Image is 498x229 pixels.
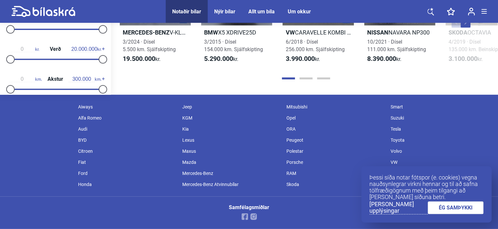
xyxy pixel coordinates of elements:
[387,135,491,146] div: Toyota
[369,174,483,200] p: Þessi síða notar fótspor (e. cookies) vegna nauðsynlegrar virkni hennar og til að safna tölfræðig...
[123,55,155,63] b: 19.500.000
[46,77,65,82] span: Akstur
[75,135,179,146] div: BYD
[285,39,344,52] span: 6/2018 · Dísel 256.000 km. Sjálfskipting
[123,55,160,63] span: kr.
[75,179,179,190] div: Honda
[285,29,295,36] b: VW
[285,55,320,63] span: kr.
[317,78,330,79] button: Page 3
[204,29,218,36] b: BMW
[449,55,477,63] b: 3.100.000
[75,168,179,179] div: Ford
[283,29,353,36] h2: CARAVELLE KOMBI 4MOTION
[179,168,283,179] div: Mercedes-Benz
[283,101,387,112] div: Mitsubishi
[75,157,179,168] div: Fiat
[179,146,283,157] div: Maxus
[283,168,387,179] div: RAM
[214,8,235,15] a: Nýir bílar
[204,55,238,63] span: kr.
[367,29,388,36] b: Nissan
[120,29,191,36] h2: V-KLASSE POWER
[71,46,102,52] span: kr.
[283,179,387,190] div: Skoda
[367,55,396,63] b: 8.390.000
[75,112,179,123] div: Alfa Romeo
[283,157,387,168] div: Porsche
[123,39,176,52] span: 3/2024 · Dísel 5.500 km. Sjálfskipting
[369,201,428,214] a: [PERSON_NAME] upplýsingar
[288,8,311,15] a: Um okkur
[387,101,491,112] div: Smart
[367,55,401,63] span: kr.
[449,55,483,63] span: kr.
[387,123,491,135] div: Tesla
[69,76,102,82] span: km.
[179,179,283,190] div: Mercedes-Benz Atvinnubílar
[282,78,295,79] button: Page 1
[204,55,233,63] b: 5.290.000
[201,29,272,36] h2: X5 XDRIVE25D
[48,47,62,52] span: Verð
[364,29,435,36] h2: NAVARA NP300
[387,146,491,157] div: Volvo
[387,112,491,123] div: Suzuki
[229,205,269,210] div: Samfélagsmiðlar
[172,8,201,15] a: Notaðir bílar
[179,157,283,168] div: Mazda
[123,29,170,36] b: Mercedes-Benz
[283,112,387,123] div: Opel
[428,201,484,214] a: ÉG SAMÞYKKI
[387,157,491,168] div: VW
[285,55,314,63] b: 3.990.000
[75,146,179,157] div: Citroen
[9,46,39,52] span: kr.
[75,123,179,135] div: Audi
[179,101,283,112] div: Jeep
[468,7,475,16] img: user-login.svg
[299,78,312,79] button: Page 2
[283,123,387,135] div: ORA
[248,8,275,15] a: Allt um bíla
[179,135,283,146] div: Lexus
[283,135,387,146] div: Peugeot
[179,123,283,135] div: Kia
[204,39,263,52] span: 3/2015 · Dísel 154.000 km. Sjálfskipting
[75,101,179,112] div: Aiways
[367,39,426,52] span: 10/2021 · Dísel 111.000 km. Sjálfskipting
[449,29,467,36] b: Skoda
[283,146,387,157] div: Polestar
[179,112,283,123] div: KGM
[9,76,42,82] span: km.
